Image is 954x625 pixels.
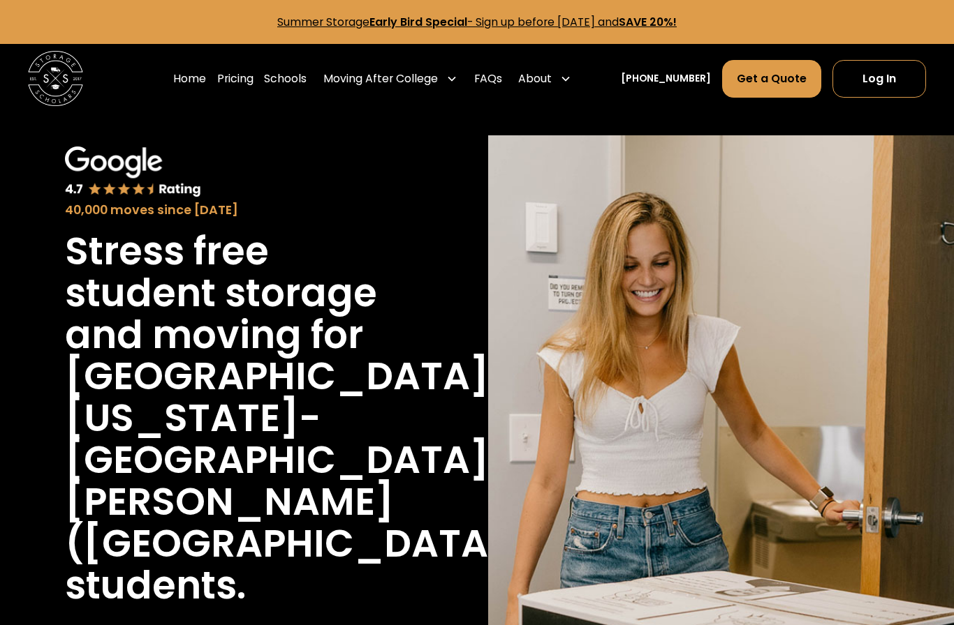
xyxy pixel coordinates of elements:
a: Home [173,59,206,98]
img: Google 4.7 star rating [65,146,200,198]
a: FAQs [474,59,502,98]
a: [PHONE_NUMBER] [621,71,711,86]
a: Log In [832,60,927,97]
strong: Early Bird Special [369,14,467,30]
a: Summer StorageEarly Bird Special- Sign up before [DATE] andSAVE 20%! [277,14,677,30]
h1: Stress free student storage and moving for [65,231,400,356]
div: About [513,59,577,98]
strong: SAVE 20%! [619,14,677,30]
a: home [28,51,83,106]
a: Get a Quote [722,60,821,97]
div: Moving After College [323,70,438,87]
div: Moving After College [318,59,463,98]
a: Schools [264,59,307,98]
h1: [GEOGRAPHIC_DATA][US_STATE]-[GEOGRAPHIC_DATA][PERSON_NAME] ([GEOGRAPHIC_DATA]) [65,356,526,565]
div: About [518,70,552,87]
div: 40,000 moves since [DATE] [65,201,400,220]
a: Pricing [217,59,254,98]
img: Storage Scholars main logo [28,51,83,106]
h1: students. [65,565,246,607]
